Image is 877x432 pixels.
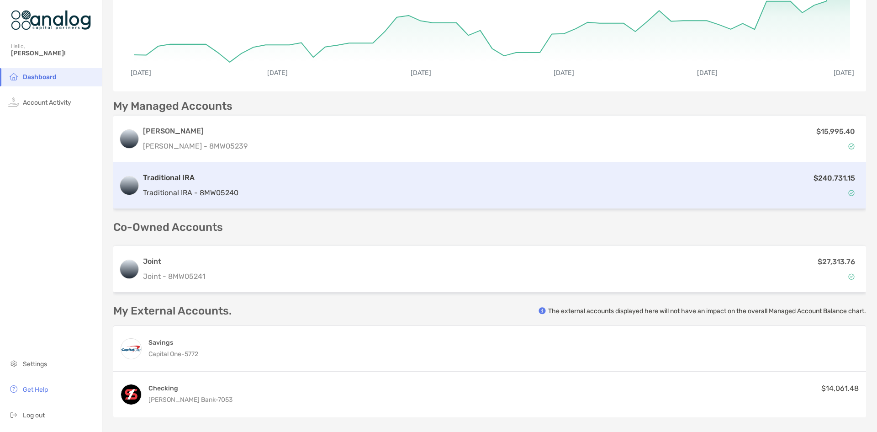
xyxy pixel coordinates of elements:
img: logo account [120,176,138,195]
p: [PERSON_NAME] - 8MW05239 [143,140,248,152]
span: Account Activity [23,99,71,107]
span: [PERSON_NAME]! [11,49,96,57]
span: 5772 [185,350,198,358]
h3: [PERSON_NAME] [143,126,248,137]
img: Account Status icon [848,143,855,149]
p: My External Accounts. [113,305,232,317]
img: Account Status icon [848,190,855,196]
p: $15,995.40 [816,126,855,137]
h3: Joint [143,256,206,267]
p: My Managed Accounts [113,101,232,112]
text: [DATE] [131,69,151,77]
span: 7053 [218,396,232,404]
h3: Traditional IRA [143,172,238,183]
img: activity icon [8,96,19,107]
img: settings icon [8,358,19,369]
h4: Checking [148,384,232,393]
span: Dashboard [23,73,57,81]
span: [PERSON_NAME] Bank - [148,396,218,404]
text: [DATE] [697,69,718,77]
img: info [539,307,546,315]
span: Settings [23,360,47,368]
p: The external accounts displayed here will not have an impact on the overall Managed Account Balan... [548,307,866,315]
p: Co-Owned Accounts [113,222,866,233]
img: Simply 7053 [121,384,141,405]
span: Get Help [23,386,48,394]
text: [DATE] [267,69,288,77]
img: Account Status icon [848,273,855,280]
img: household icon [8,71,19,82]
span: Log out [23,411,45,419]
img: Zoe Logo [11,4,91,37]
span: Capital One - [148,350,185,358]
p: $240,731.15 [814,172,855,184]
p: Traditional IRA - 8MW05240 [143,187,238,198]
img: get-help icon [8,384,19,395]
img: logo account [120,260,138,278]
p: $27,313.76 [818,256,855,267]
text: [DATE] [554,69,574,77]
img: logo account [120,130,138,148]
text: [DATE] [834,69,854,77]
h4: Savings [148,338,198,347]
span: $14,061.48 [821,384,859,393]
p: Joint - 8MW05241 [143,271,206,282]
img: logout icon [8,409,19,420]
img: 360 Performance Savings [121,339,141,359]
text: [DATE] [411,69,431,77]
